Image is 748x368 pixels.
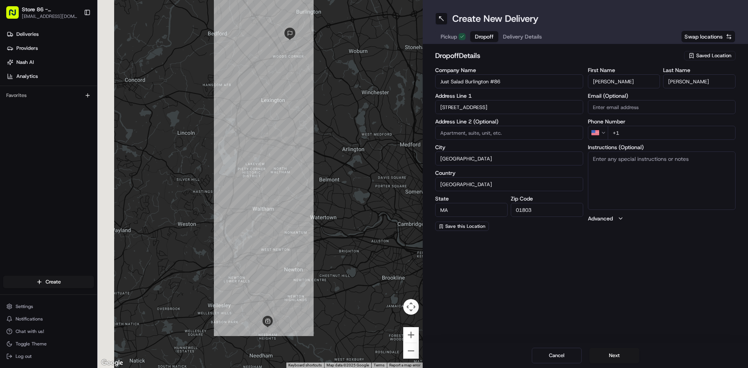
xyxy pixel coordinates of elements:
span: Regen Pajulas [24,142,57,148]
a: Providers [3,42,97,55]
span: [DATE] [63,142,79,148]
span: Pickup [441,33,457,40]
label: Address Line 2 (Optional) [435,119,583,124]
div: Start new chat [35,74,128,82]
button: Log out [3,351,94,362]
button: Cancel [532,348,582,363]
div: 💻 [66,175,72,181]
label: Zip Code [511,196,583,201]
a: 💻API Documentation [63,171,128,185]
label: Address Line 1 [435,93,583,99]
button: Swap locations [681,30,736,43]
button: Saved Location [684,50,736,61]
img: 1736555255976-a54dd68f-1ca7-489b-9aae-adbdc363a1c4 [16,142,22,148]
span: Analytics [16,73,38,80]
button: Settings [3,301,94,312]
a: Powered byPylon [55,193,94,199]
span: Swap locations [684,33,723,40]
button: Keyboard shortcuts [288,363,322,368]
span: • [58,142,61,148]
label: Company Name [435,67,583,73]
input: Enter email address [588,100,736,114]
a: Report a map error [389,363,420,367]
input: Enter phone number [608,126,736,140]
span: Knowledge Base [16,174,60,182]
a: Deliveries [3,28,97,40]
div: Past conversations [8,101,50,107]
label: Last Name [663,67,736,73]
span: Save this Location [445,223,485,229]
span: Deliveries [16,31,39,38]
button: Toggle Theme [3,338,94,349]
label: Instructions (Optional) [588,144,736,150]
label: City [435,144,583,150]
span: Delivery Details [503,33,542,40]
label: Country [435,170,583,176]
img: Nash [8,8,23,23]
label: First Name [588,67,660,73]
input: Enter company name [435,74,583,88]
span: Saved Location [696,52,731,59]
button: Zoom in [403,327,419,343]
input: Enter city [435,151,583,166]
button: [EMAIL_ADDRESS][DOMAIN_NAME] [22,13,79,19]
input: Enter address [435,100,583,114]
span: Dropoff [475,33,494,40]
input: Enter zip code [511,203,583,217]
button: See all [121,100,142,109]
span: Nash AI [16,59,34,66]
span: Settings [16,303,33,310]
button: Save this Location [435,222,489,231]
label: State [435,196,508,201]
input: Enter country [435,177,583,191]
span: Create [46,278,61,285]
span: [DATE] [26,121,42,127]
h1: Create New Delivery [452,12,538,25]
span: Notifications [16,316,43,322]
button: Start new chat [132,77,142,86]
button: Next [589,348,639,363]
span: Toggle Theme [16,341,47,347]
button: Store 86 - [GEOGRAPHIC_DATA] ([GEOGRAPHIC_DATA]) (Just Salad) [22,5,79,13]
label: Phone Number [588,119,736,124]
div: We're available if you need us! [35,82,107,88]
button: Advanced [588,215,736,222]
p: Welcome 👋 [8,31,142,44]
button: Chat with us! [3,326,94,337]
span: Log out [16,353,32,359]
input: Enter state [435,203,508,217]
a: Open this area in Google Maps (opens a new window) [99,358,125,368]
button: Zoom out [403,343,419,359]
span: Pylon [78,193,94,199]
span: Providers [16,45,38,52]
label: Email (Optional) [588,93,736,99]
label: Advanced [588,215,613,222]
input: Clear [20,50,129,58]
span: Chat with us! [16,328,44,335]
div: 📗 [8,175,14,181]
input: Enter first name [588,74,660,88]
a: 📗Knowledge Base [5,171,63,185]
img: 1736555255976-a54dd68f-1ca7-489b-9aae-adbdc363a1c4 [8,74,22,88]
img: Regen Pajulas [8,134,20,147]
span: API Documentation [74,174,125,182]
div: Favorites [3,89,94,102]
button: Map camera controls [403,299,419,315]
button: Store 86 - [GEOGRAPHIC_DATA] ([GEOGRAPHIC_DATA]) (Just Salad)[EMAIL_ADDRESS][DOMAIN_NAME] [3,3,81,22]
button: Notifications [3,313,94,324]
a: Nash AI [3,56,97,69]
input: Apartment, suite, unit, etc. [435,126,583,140]
a: Analytics [3,70,97,83]
input: Enter last name [663,74,736,88]
button: Create [3,276,94,288]
span: Map data ©2025 Google [326,363,369,367]
img: 1755196953914-cd9d9cba-b7f7-46ee-b6f5-75ff69acacf5 [16,74,30,88]
h2: dropoff Details [435,50,679,61]
img: Google [99,358,125,368]
a: Terms [374,363,385,367]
